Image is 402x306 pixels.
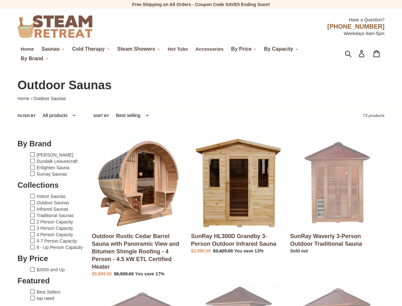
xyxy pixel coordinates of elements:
[192,45,227,53] a: Accessories
[327,23,384,30] span: [PHONE_NUMBER]
[37,194,66,199] a: Indoor Saunas
[114,44,163,54] button: Steam Showers
[18,15,92,38] img: Steam Retreat
[18,96,29,101] a: Home
[18,139,87,149] h3: By Brand
[21,56,43,62] span: By Brand
[18,45,37,53] a: Home
[37,200,69,205] a: Outdoor Saunas
[264,46,293,52] span: By Capacity
[140,13,384,23] div: Have a Question?
[37,296,54,301] a: top rated
[261,44,301,54] button: By Capacity
[37,152,73,157] a: [PERSON_NAME]
[37,245,83,250] a: 8 - Up Person Capacity
[37,267,65,272] a: $2000 and Up
[18,254,87,263] h3: By Price
[195,46,223,52] span: Accessories
[18,180,87,190] h3: Collections
[363,113,384,118] span: 73 products
[165,45,191,53] a: Hot Tubs
[37,232,73,237] a: 4 Person Capacity
[37,207,68,212] a: Infrared Saunas
[168,46,188,52] span: Hot Tubs
[37,165,69,170] a: Enlighten Sauna
[21,46,34,52] span: Home
[37,171,67,177] a: Sunray Saunas
[31,96,32,101] span: ›
[33,96,66,101] span: Outdoor Saunas
[18,95,384,102] nav: breadcrumbs
[344,31,384,36] span: Weekdays 9am-5pm
[38,44,67,54] button: Saunas
[117,46,155,52] span: Steam Showers
[18,78,112,92] span: Outdoor Saunas
[18,54,52,63] button: By Brand
[37,289,60,295] a: Best Sellers
[69,44,113,54] button: Cold Therapy
[41,46,60,52] span: Saunas
[37,238,77,244] a: 5-7 Person Capacity
[231,46,251,52] span: By Price
[37,159,77,164] a: Dundalk Leisurecraft
[37,226,73,231] a: 3 Person Capacity
[93,113,109,119] label: Sort by
[18,276,87,286] h3: Featured
[18,113,36,119] label: Filter by
[37,213,74,218] a: Traditional Saunas
[72,46,105,52] span: Cold Therapy
[228,44,260,54] button: By Price
[37,219,73,224] a: 2 Person Capacity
